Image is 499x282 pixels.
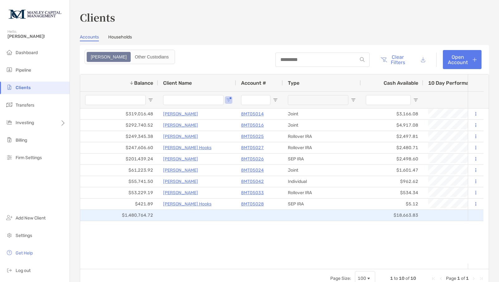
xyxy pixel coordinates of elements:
div: Next Page [471,276,476,281]
div: Zoe [87,53,130,61]
img: input icon [360,57,365,62]
div: $534.34 [361,187,423,198]
a: Accounts [80,34,99,41]
span: Cash Available [384,80,418,86]
div: $2,480.71 [361,142,423,153]
div: $292,740.52 [80,120,158,131]
a: [PERSON_NAME] [163,155,198,163]
span: of [405,276,409,281]
a: [PERSON_NAME] [163,133,198,140]
input: Account # Filter Input [241,95,270,105]
div: Joint [283,108,361,119]
div: $2,497.81 [361,131,423,142]
div: Rollover IRA [283,142,361,153]
span: Client Name [163,80,192,86]
div: $61,223.92 [80,165,158,176]
a: Open Account [443,50,482,69]
div: $2,498.60 [361,154,423,164]
div: segmented control [85,50,175,64]
button: Open Filter Menu [413,98,418,103]
span: Type [288,80,299,86]
span: of [461,276,465,281]
a: [PERSON_NAME] [163,189,198,197]
div: $1,601.47 [361,165,423,176]
span: 1 [457,276,460,281]
button: Open Filter Menu [273,98,278,103]
a: [PERSON_NAME] Hooks [163,200,211,208]
div: Page Size: [330,276,351,281]
span: Firm Settings [16,155,42,160]
input: Cash Available Filter Input [366,95,411,105]
img: investing icon [6,118,13,126]
span: Page [446,276,456,281]
img: pipeline icon [6,66,13,73]
span: Settings [16,233,32,238]
span: [PERSON_NAME]! [7,34,66,39]
div: $18,663.83 [361,210,423,221]
span: Balance [134,80,153,86]
a: [PERSON_NAME] [163,110,198,118]
span: Pipeline [16,68,31,73]
div: $319,016.48 [80,108,158,119]
a: 8MT05026 [241,155,264,163]
div: $4,917.08 [361,120,423,131]
div: 100 [358,276,366,281]
span: 10 [399,276,405,281]
button: Open Filter Menu [351,98,356,103]
a: [PERSON_NAME] Hooks [163,144,211,152]
a: [PERSON_NAME] [163,121,198,129]
div: $249,345.38 [80,131,158,142]
button: Open Filter Menu [226,98,231,103]
img: firm-settings icon [6,154,13,161]
span: Transfers [16,103,34,108]
a: 8MT05033 [241,189,264,197]
a: 8MT05027 [241,144,264,152]
button: Open Filter Menu [148,98,153,103]
span: Add New Client [16,215,46,221]
div: Rollover IRA [283,131,361,142]
a: 8MT05014 [241,110,264,118]
div: $1,480,764.72 [80,210,158,221]
span: Clients [16,85,31,90]
a: 8MT05016 [241,121,264,129]
span: Account # [241,80,266,86]
div: SEP IRA [283,154,361,164]
div: Rollover IRA [283,187,361,198]
div: Joint [283,120,361,131]
input: Client Name Filter Input [163,95,224,105]
img: dashboard icon [6,48,13,56]
div: SEP IRA [283,199,361,209]
span: Investing [16,120,34,125]
div: 10 Day Performance [428,74,484,91]
a: Households [108,34,132,41]
span: 1 [390,276,393,281]
span: 10 [410,276,416,281]
div: $53,229.19 [80,187,158,198]
img: clients icon [6,83,13,91]
div: $3,166.08 [361,108,423,119]
img: Zoe Logo [7,3,62,25]
div: Last Page [479,276,484,281]
button: Clear Filters [376,50,410,69]
div: $247,606.60 [80,142,158,153]
a: 8MT05025 [241,133,264,140]
h3: Clients [80,10,489,24]
img: transfers icon [6,101,13,108]
img: billing icon [6,136,13,144]
p: [PERSON_NAME] [163,166,198,174]
p: 8MT05028 [241,200,264,208]
span: to [394,276,398,281]
div: Previous Page [438,276,443,281]
input: Balance Filter Input [85,95,146,105]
